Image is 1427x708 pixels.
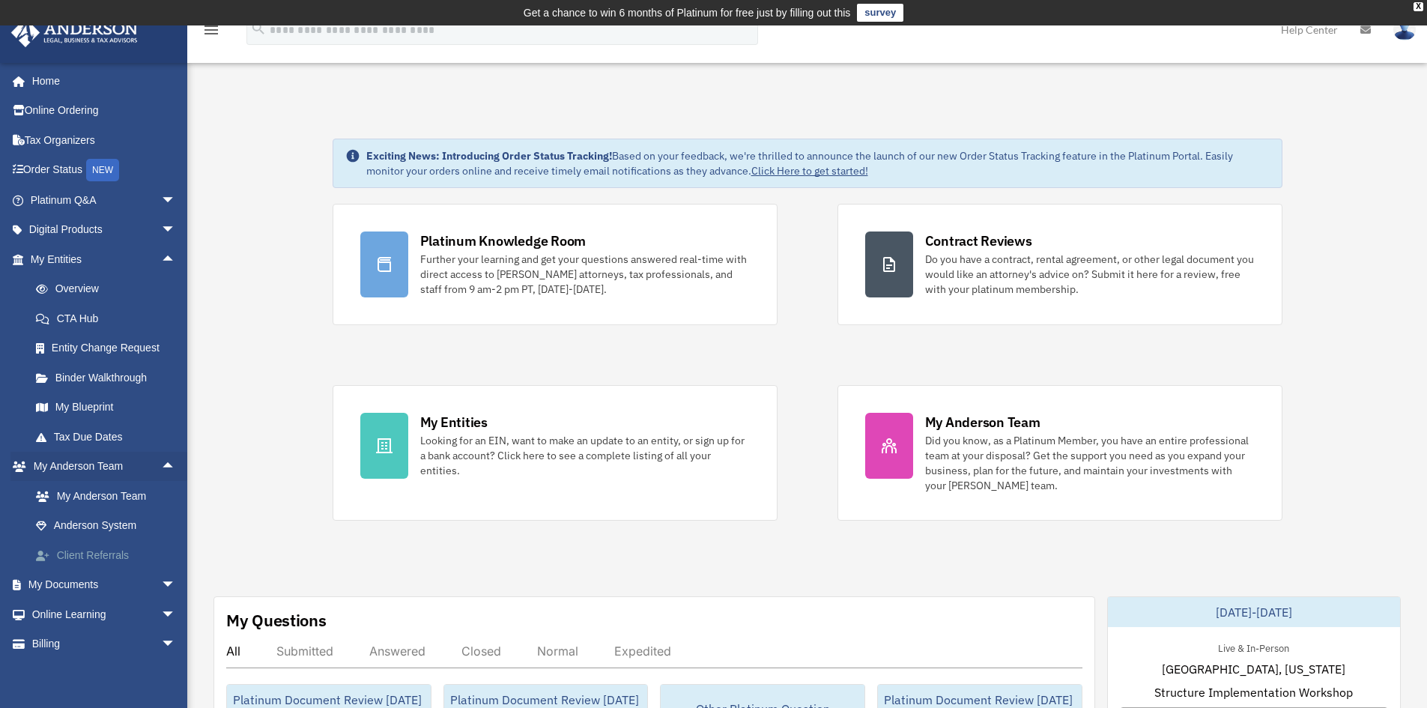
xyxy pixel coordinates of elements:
a: Digital Productsarrow_drop_down [10,215,199,245]
span: arrow_drop_up [161,244,191,275]
span: arrow_drop_down [161,215,191,246]
div: Closed [461,644,501,659]
div: Get a chance to win 6 months of Platinum for free just by filling out this [524,4,851,22]
div: Looking for an EIN, want to make an update to an entity, or sign up for a bank account? Click her... [420,433,750,478]
a: Online Learningarrow_drop_down [10,599,199,629]
span: arrow_drop_down [161,629,191,660]
a: My Anderson Team [21,481,199,511]
div: My Entities [420,413,488,432]
div: All [226,644,240,659]
a: CTA Hub [21,303,199,333]
div: Live & In-Person [1206,639,1301,655]
a: Billingarrow_drop_down [10,629,199,659]
span: arrow_drop_down [161,570,191,601]
a: Order StatusNEW [10,155,199,186]
a: My Documentsarrow_drop_down [10,570,199,600]
a: My Entitiesarrow_drop_up [10,244,199,274]
a: Tax Organizers [10,125,199,155]
a: Contract Reviews Do you have a contract, rental agreement, or other legal document you would like... [837,204,1282,325]
div: Do you have a contract, rental agreement, or other legal document you would like an attorney's ad... [925,252,1255,297]
span: arrow_drop_down [161,185,191,216]
span: arrow_drop_down [161,599,191,630]
div: Normal [537,644,578,659]
a: Anderson System [21,511,199,541]
div: Did you know, as a Platinum Member, you have an entire professional team at your disposal? Get th... [925,433,1255,493]
a: survey [857,4,903,22]
span: Structure Implementation Workshop [1154,683,1353,701]
a: Tax Due Dates [21,422,199,452]
div: [DATE]-[DATE] [1108,597,1400,627]
div: My Anderson Team [925,413,1040,432]
a: Entity Change Request [21,333,199,363]
i: menu [202,21,220,39]
div: Platinum Knowledge Room [420,232,587,250]
a: Overview [21,274,199,304]
a: Home [10,66,191,96]
div: Contract Reviews [925,232,1032,250]
a: My Entities Looking for an EIN, want to make an update to an entity, or sign up for a bank accoun... [333,385,778,521]
strong: Exciting News: Introducing Order Status Tracking! [366,149,612,163]
div: My Questions [226,609,327,632]
a: menu [202,26,220,39]
div: Answered [369,644,425,659]
a: Online Ordering [10,96,199,126]
div: close [1414,2,1423,11]
div: Further your learning and get your questions answered real-time with direct access to [PERSON_NAM... [420,252,750,297]
img: User Pic [1393,19,1416,40]
a: Binder Walkthrough [21,363,199,393]
a: My Blueprint [21,393,199,423]
span: [GEOGRAPHIC_DATA], [US_STATE] [1162,660,1345,678]
a: My Anderson Teamarrow_drop_up [10,452,199,482]
a: My Anderson Team Did you know, as a Platinum Member, you have an entire professional team at your... [837,385,1282,521]
a: Click Here to get started! [751,164,868,178]
img: Anderson Advisors Platinum Portal [7,18,142,47]
div: NEW [86,159,119,181]
a: Client Referrals [21,540,199,570]
div: Submitted [276,644,333,659]
span: arrow_drop_up [161,452,191,482]
div: Expedited [614,644,671,659]
i: search [250,20,267,37]
a: Platinum Knowledge Room Further your learning and get your questions answered real-time with dire... [333,204,778,325]
a: Platinum Q&Aarrow_drop_down [10,185,199,215]
div: Based on your feedback, we're thrilled to announce the launch of our new Order Status Tracking fe... [366,148,1270,178]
